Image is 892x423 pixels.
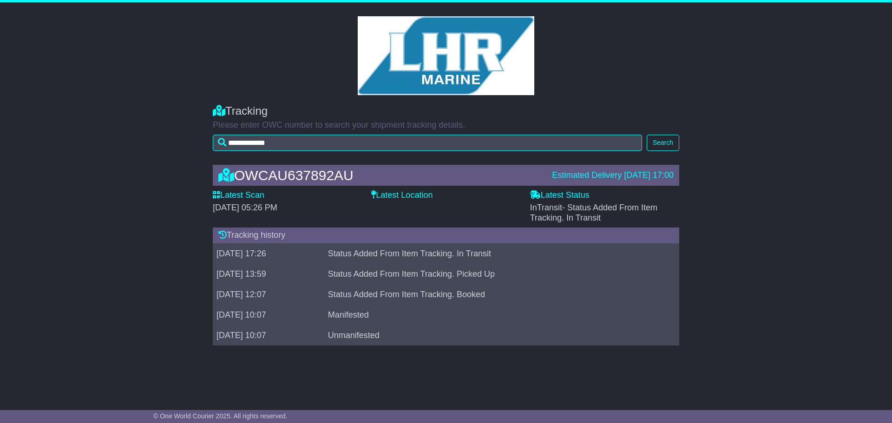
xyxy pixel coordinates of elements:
[213,104,679,118] div: Tracking
[530,203,657,222] span: - Status Added From Item Tracking. In Transit
[324,243,665,264] td: Status Added From Item Tracking. In Transit
[213,120,679,130] p: Please enter OWC number to search your shipment tracking details.
[324,264,665,284] td: Status Added From Item Tracking. Picked Up
[213,203,277,212] span: [DATE] 05:26 PM
[153,412,288,420] span: © One World Courier 2025. All rights reserved.
[358,16,534,95] img: GetCustomerLogo
[213,190,264,201] label: Latest Scan
[324,325,665,345] td: Unmanifested
[214,168,547,183] div: OWCAU637892AU
[371,190,433,201] label: Latest Location
[647,135,679,151] button: Search
[552,170,674,181] div: Estimated Delivery [DATE] 17:00
[530,190,590,201] label: Latest Status
[213,243,324,264] td: [DATE] 17:26
[213,264,324,284] td: [DATE] 13:59
[530,203,657,222] span: InTransit
[324,305,665,325] td: Manifested
[213,305,324,325] td: [DATE] 10:07
[324,284,665,305] td: Status Added From Item Tracking. Booked
[213,228,679,243] div: Tracking history
[213,284,324,305] td: [DATE] 12:07
[213,325,324,345] td: [DATE] 10:07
